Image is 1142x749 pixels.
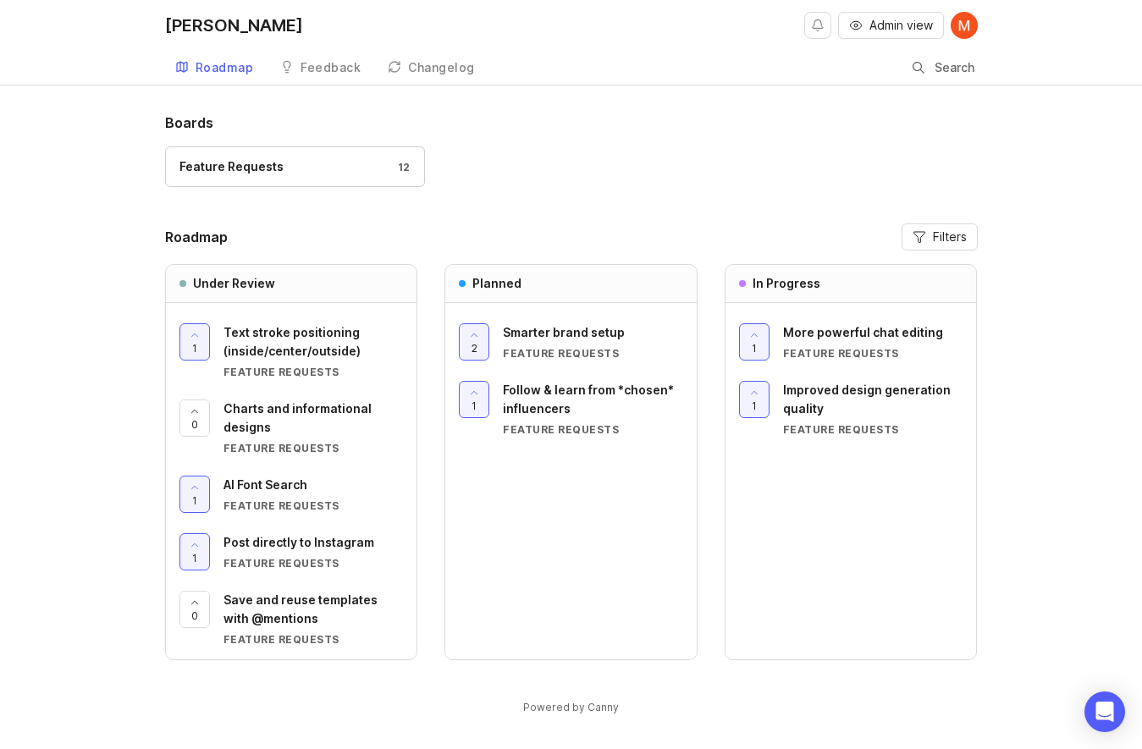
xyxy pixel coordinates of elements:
div: Feature Requests [223,498,404,513]
div: Roadmap [196,62,254,74]
a: Powered by Canny [521,697,621,717]
button: Admin view [838,12,944,39]
div: Feature Requests [223,365,404,379]
div: Feature Requests [223,556,404,570]
span: More powerful chat editing [783,325,943,339]
button: 1 [459,381,489,418]
span: Save and reuse templates with @mentions [223,592,378,625]
div: 12 [389,160,411,174]
button: 2 [459,323,489,361]
button: 1 [179,533,210,570]
div: Feedback [301,62,361,74]
a: Changelog [378,51,485,85]
a: More powerful chat editingFeature Requests [783,323,963,361]
span: 1 [192,341,197,355]
a: Charts and informational designsFeature Requests [223,399,404,455]
img: Michael Dreger [951,12,978,39]
h1: Boards [165,113,978,133]
div: Open Intercom Messenger [1084,691,1125,732]
div: Changelog [408,62,475,74]
a: Improved design generation qualityFeature Requests [783,381,963,437]
button: 0 [179,399,210,437]
a: Save and reuse templates with @mentionsFeature Requests [223,591,404,647]
span: 1 [752,399,757,413]
span: Post directly to Instagram [223,535,374,549]
a: Text stroke positioning (inside/center/outside)Feature Requests [223,323,404,379]
span: 1 [192,493,197,508]
span: Filters [933,229,967,245]
button: 1 [179,476,210,513]
span: 1 [192,551,197,565]
h2: Roadmap [165,227,228,247]
button: 1 [739,381,770,418]
h3: In Progress [753,275,820,292]
span: Follow & learn from *chosen* influencers [503,383,674,416]
div: Feature Requests [179,157,284,176]
a: Post directly to InstagramFeature Requests [223,533,404,570]
span: 2 [472,341,477,355]
span: 0 [191,609,198,623]
span: Admin view [869,17,933,34]
span: 1 [472,399,477,413]
button: Notifications [804,12,831,39]
a: AI Font SearchFeature Requests [223,476,404,513]
div: Feature Requests [783,422,963,437]
button: Filters [902,223,978,251]
span: 0 [191,417,198,432]
button: 0 [179,591,210,628]
span: Text stroke positioning (inside/center/outside) [223,325,361,358]
span: Improved design generation quality [783,383,951,416]
div: Feature Requests [503,422,683,437]
a: Smarter brand setupFeature Requests [503,323,683,361]
a: Feedback [270,51,371,85]
div: Feature Requests [223,441,404,455]
div: Feature Requests [503,346,683,361]
button: 1 [179,323,210,361]
span: 1 [752,341,757,355]
a: Feature Requests12 [165,146,425,187]
a: Follow & learn from *chosen* influencersFeature Requests [503,381,683,437]
span: Charts and informational designs [223,401,372,434]
h3: Planned [472,275,521,292]
span: AI Font Search [223,477,307,492]
button: 1 [739,323,770,361]
div: Feature Requests [783,346,963,361]
div: Feature Requests [223,632,404,647]
div: [PERSON_NAME] [165,17,303,34]
a: Roadmap [165,51,264,85]
h3: Under Review [193,275,275,292]
span: Smarter brand setup [503,325,625,339]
